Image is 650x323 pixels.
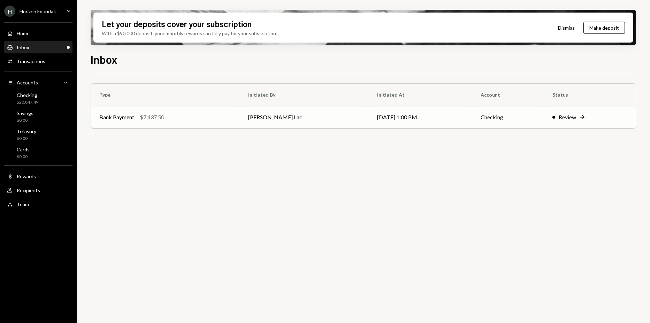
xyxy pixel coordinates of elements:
[17,118,33,123] div: $0.00
[4,198,72,210] a: Team
[4,144,72,161] a: Cards$0.00
[17,80,38,85] div: Accounts
[20,8,60,14] div: Horizen Foundati...
[17,173,36,179] div: Rewards
[17,128,36,134] div: Treasury
[472,106,544,128] td: Checking
[4,55,72,67] a: Transactions
[91,84,240,106] th: Type
[4,126,72,143] a: Treasury$0.00
[91,52,117,66] h1: Inbox
[140,113,164,121] div: $7,437.50
[4,108,72,125] a: Savings$0.00
[4,27,72,39] a: Home
[17,30,30,36] div: Home
[102,30,277,37] div: With a $90,000 deposit, your monthly rewards can fully pay for your subscription.
[369,84,472,106] th: Initiated At
[583,22,625,34] button: Make deposit
[4,90,72,107] a: Checking$20,847.49
[17,110,33,116] div: Savings
[559,113,576,121] div: Review
[4,184,72,196] a: Recipients
[102,18,252,30] div: Let your deposits cover your subscription
[4,170,72,182] a: Rewards
[17,147,30,152] div: Cards
[4,6,15,17] div: H
[369,106,472,128] td: [DATE] 1:00 PM
[17,201,29,207] div: Team
[99,113,134,121] div: Bank Payment
[240,106,369,128] td: [PERSON_NAME] Lac
[17,58,45,64] div: Transactions
[4,41,72,53] a: Inbox
[17,92,38,98] div: Checking
[549,20,583,36] button: Dismiss
[17,187,40,193] div: Recipients
[17,99,38,105] div: $20,847.49
[4,76,72,89] a: Accounts
[17,154,30,160] div: $0.00
[17,44,29,50] div: Inbox
[240,84,369,106] th: Initiated By
[544,84,636,106] th: Status
[472,84,544,106] th: Account
[17,136,36,142] div: $0.00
